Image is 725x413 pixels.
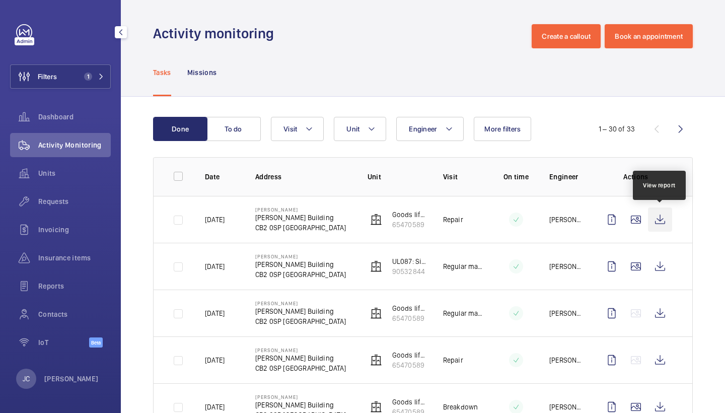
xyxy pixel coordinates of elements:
button: Unit [334,117,386,141]
p: Engineer [549,172,584,182]
p: [PERSON_NAME] Building [255,259,346,269]
p: [PERSON_NAME] [255,394,346,400]
span: Requests [38,196,111,206]
img: elevator.svg [370,260,382,272]
button: Filters1 [10,64,111,89]
p: 65470589 [392,220,427,230]
h1: Activity monitoring [153,24,280,43]
span: Reports [38,281,111,291]
span: Visit [283,125,297,133]
p: [PERSON_NAME] de [PERSON_NAME] [549,215,584,225]
img: elevator.svg [370,401,382,413]
p: Date [205,172,239,182]
img: elevator.svg [370,214,382,226]
p: [PERSON_NAME] [255,347,346,353]
p: Repair [443,215,463,225]
p: CB2 0SP [GEOGRAPHIC_DATA] [255,223,346,233]
p: [PERSON_NAME] Building [255,353,346,363]
p: [PERSON_NAME] Building [255,213,346,223]
button: To do [206,117,261,141]
span: Engineer [409,125,437,133]
p: Goods lift north [392,303,427,313]
p: Missions [187,67,217,78]
p: [PERSON_NAME] [44,374,99,384]
p: Repair [443,355,463,365]
span: Contacts [38,309,111,319]
button: Engineer [396,117,464,141]
p: [DATE] [205,215,225,225]
button: More filters [474,117,531,141]
span: Unit [346,125,359,133]
p: CB2 0SP [GEOGRAPHIC_DATA] [255,269,346,280]
p: [PERSON_NAME] [255,206,346,213]
img: elevator.svg [370,354,382,366]
span: Invoicing [38,225,111,235]
button: Create a callout [532,24,601,48]
p: CB2 0SP [GEOGRAPHIC_DATA] [255,363,346,373]
img: elevator.svg [370,307,382,319]
p: Visit [443,172,483,182]
span: Units [38,168,111,178]
button: Book an appointment [605,24,693,48]
span: 1 [84,73,92,81]
span: Dashboard [38,112,111,122]
span: IoT [38,337,89,348]
p: [DATE] [205,261,225,271]
p: [PERSON_NAME] [255,253,346,259]
div: View report [643,181,676,190]
p: [PERSON_NAME] [549,308,584,318]
p: [PERSON_NAME] [549,402,584,412]
span: Beta [89,337,103,348]
p: 90532844 [392,266,427,277]
p: [DATE] [205,402,225,412]
p: Goods lift north [392,397,427,407]
p: [DATE] [205,355,225,365]
p: Actions [600,172,672,182]
p: Address [255,172,351,182]
p: Goods lift north [392,350,427,360]
div: 1 – 30 of 33 [599,124,635,134]
p: [PERSON_NAME] [255,300,346,306]
p: CB2 0SP [GEOGRAPHIC_DATA] [255,316,346,326]
p: Regular maintenance [443,261,483,271]
p: Tasks [153,67,171,78]
p: Goods lift north [392,210,427,220]
span: More filters [484,125,521,133]
p: [PERSON_NAME] [549,261,584,271]
p: UL087: Simplex Traction 6 floors [392,256,427,266]
p: [PERSON_NAME] Building [255,306,346,316]
span: Insurance items [38,253,111,263]
p: 65470589 [392,313,427,323]
p: [PERSON_NAME] [549,355,584,365]
span: Filters [38,72,57,82]
p: Unit [368,172,427,182]
p: JC [23,374,30,384]
p: Regular maintenance [443,308,483,318]
p: On time [499,172,533,182]
span: Activity Monitoring [38,140,111,150]
button: Visit [271,117,324,141]
p: Breakdown [443,402,478,412]
p: [PERSON_NAME] Building [255,400,346,410]
button: Done [153,117,207,141]
p: [DATE] [205,308,225,318]
p: 65470589 [392,360,427,370]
